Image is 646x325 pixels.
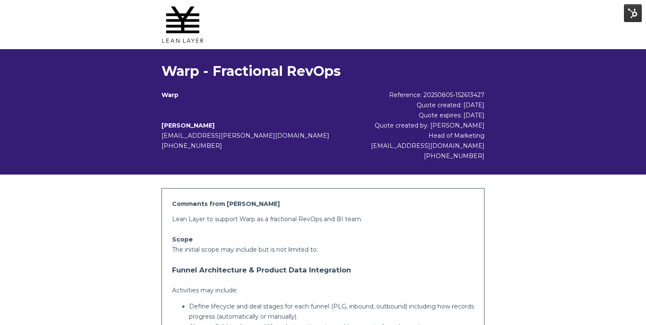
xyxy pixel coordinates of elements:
[339,110,484,120] div: Quote expires: [DATE]
[161,142,222,150] span: [PHONE_NUMBER]
[161,63,484,80] h1: Warp - Fractional RevOps
[161,91,178,99] b: Warp
[161,122,214,129] b: [PERSON_NAME]
[172,285,474,295] p: Activities may include:
[339,90,484,100] div: Reference: 20250805-152613427
[172,199,474,209] h2: Comments from [PERSON_NAME]
[371,122,484,160] span: Quote created by: [PERSON_NAME] Head of Marketing [EMAIL_ADDRESS][DOMAIN_NAME] [PHONE_NUMBER]
[624,4,642,22] img: HubSpot Tools Menu Toggle
[172,261,474,278] h3: Funnel Architecture & Product Data Integration
[339,100,484,110] div: Quote created: [DATE]
[172,244,474,255] p: The initial scope may include but is not limited to:
[172,214,474,224] p: Lean Layer to support Warp as a fractional RevOps and BI team.
[189,301,474,322] p: Define lifecycle and deal stages for each funnel (PLG, inbound, outbound) including how records p...
[161,132,329,139] span: [EMAIL_ADDRESS][PERSON_NAME][DOMAIN_NAME]
[161,3,204,46] img: Lean Layer
[172,236,193,243] strong: Scope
